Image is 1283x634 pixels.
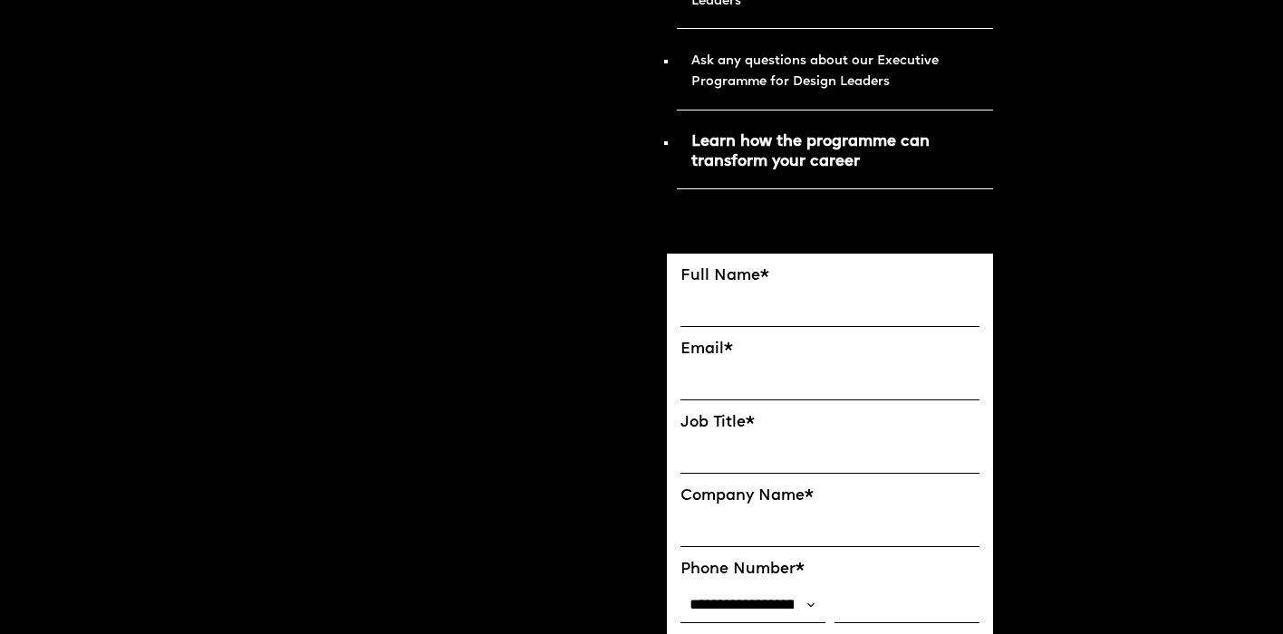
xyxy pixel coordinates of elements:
strong: Learn how the programme can transform your career [691,134,930,169]
label: Job Title [680,414,979,432]
label: Email [680,341,979,359]
label: Full Name [680,267,979,285]
label: Company Name [680,487,979,505]
label: Phone Number [680,561,979,579]
strong: Ask any questions about our Executive Programme for Design Leaders [691,54,939,89]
